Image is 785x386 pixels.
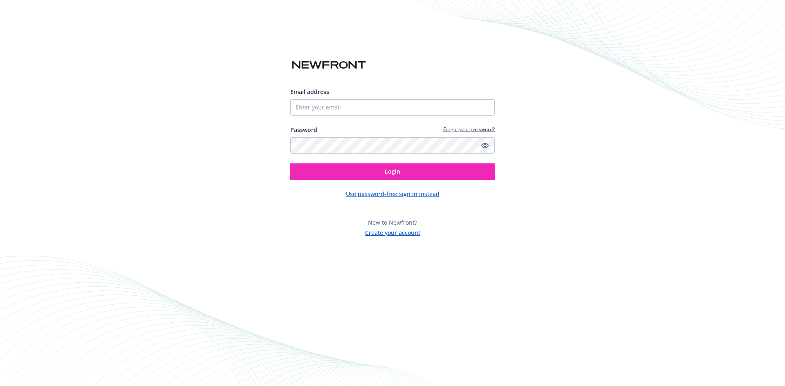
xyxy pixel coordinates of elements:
button: Login [290,163,495,180]
label: Password [290,125,317,134]
input: Enter your email [290,99,495,116]
span: Email address [290,88,329,96]
button: Use password-free sign in instead [346,190,440,198]
span: Login [385,167,400,175]
a: Forgot your password? [443,126,495,133]
a: Show password [480,141,490,150]
img: Newfront logo [290,58,368,72]
input: Enter your password [290,137,495,154]
button: Create your account [365,227,420,237]
span: New to Newfront? [368,219,417,226]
